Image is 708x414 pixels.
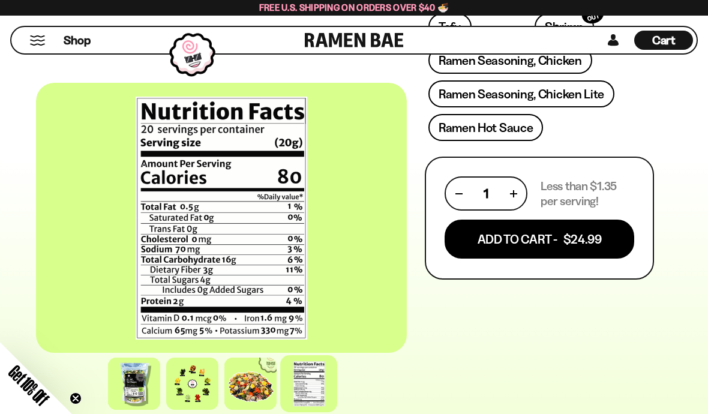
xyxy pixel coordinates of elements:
[428,114,544,141] a: Ramen Hot Sauce
[29,35,46,46] button: Mobile Menu Trigger
[634,27,693,53] a: Cart
[64,32,91,49] span: Shop
[445,220,634,259] button: Add To Cart - $24.99
[652,33,676,47] span: Cart
[64,31,91,50] a: Shop
[70,392,82,404] button: Close teaser
[541,179,634,209] p: Less than $1.35 per serving!
[428,80,614,107] a: Ramen Seasoning, Chicken Lite
[259,2,449,13] span: Free U.S. Shipping on Orders over $40 🍜
[484,186,488,201] span: 1
[5,362,52,409] span: Get 10% Off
